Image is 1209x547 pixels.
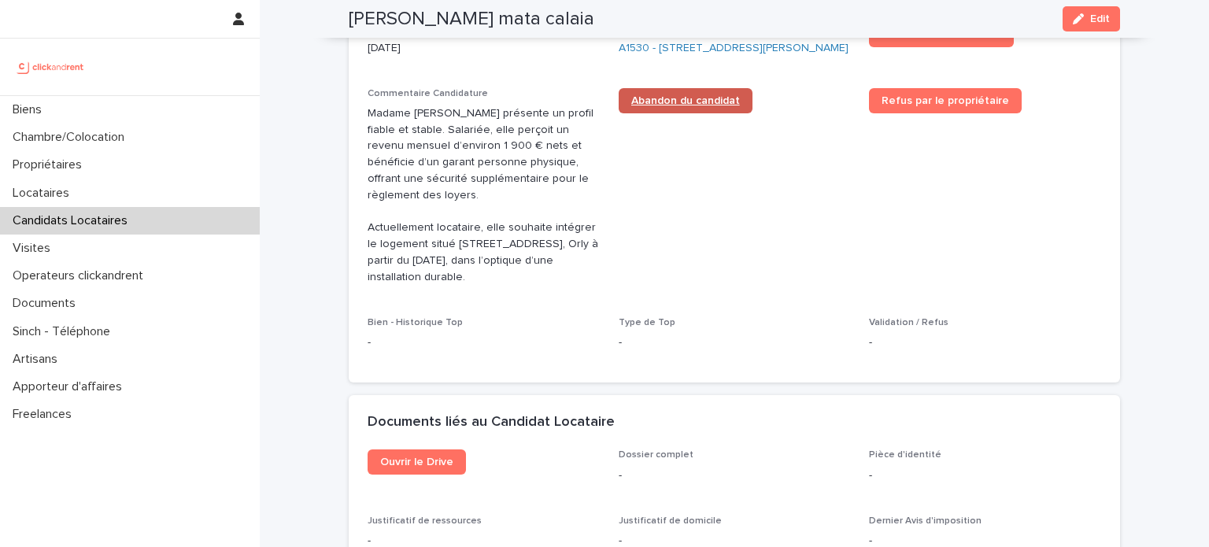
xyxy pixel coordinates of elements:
a: Abandon du candidat [619,88,752,113]
span: Commentaire Candidature [368,89,488,98]
p: Artisans [6,352,70,367]
p: Locataires [6,186,82,201]
p: Freelances [6,407,84,422]
span: Type de Top [619,318,675,327]
p: - [869,468,1101,484]
span: Refus par le propriétaire [882,95,1009,106]
a: Ouvrir le Drive [368,449,466,475]
h2: Documents liés au Candidat Locataire [368,414,615,431]
span: Pièce d'identité [869,450,941,460]
p: Apporteur d'affaires [6,379,135,394]
p: Documents [6,296,88,311]
span: Abandon du candidat [631,95,740,106]
span: Dernier Avis d'imposition [869,516,982,526]
span: Dossier complet [619,450,693,460]
span: Justificatif de domicile [619,516,722,526]
span: Bien - Historique Top [368,318,463,327]
h2: [PERSON_NAME] mata calaia [349,8,594,31]
p: Biens [6,102,54,117]
span: Edit [1090,13,1110,24]
span: Ouvrir le Drive [380,456,453,468]
p: Visites [6,241,63,256]
p: - [619,468,851,484]
p: [DATE] [368,40,600,57]
span: Justificatif de ressources [368,516,482,526]
p: Propriétaires [6,157,94,172]
span: Validation / Refus [869,318,948,327]
a: Refus par le propriétaire [869,88,1022,113]
p: Candidats Locataires [6,213,140,228]
p: Chambre/Colocation [6,130,137,145]
p: - [869,334,1101,351]
p: Sinch - Téléphone [6,324,123,339]
p: - [368,334,600,351]
img: UCB0brd3T0yccxBKYDjQ [13,51,89,83]
a: A1530 - [STREET_ADDRESS][PERSON_NAME] [619,40,849,57]
p: - [619,334,851,351]
p: Madame [PERSON_NAME] présente un profil fiable et stable. Salariée, elle perçoit un revenu mensue... [368,105,600,286]
p: Operateurs clickandrent [6,268,156,283]
button: Edit [1063,6,1120,31]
